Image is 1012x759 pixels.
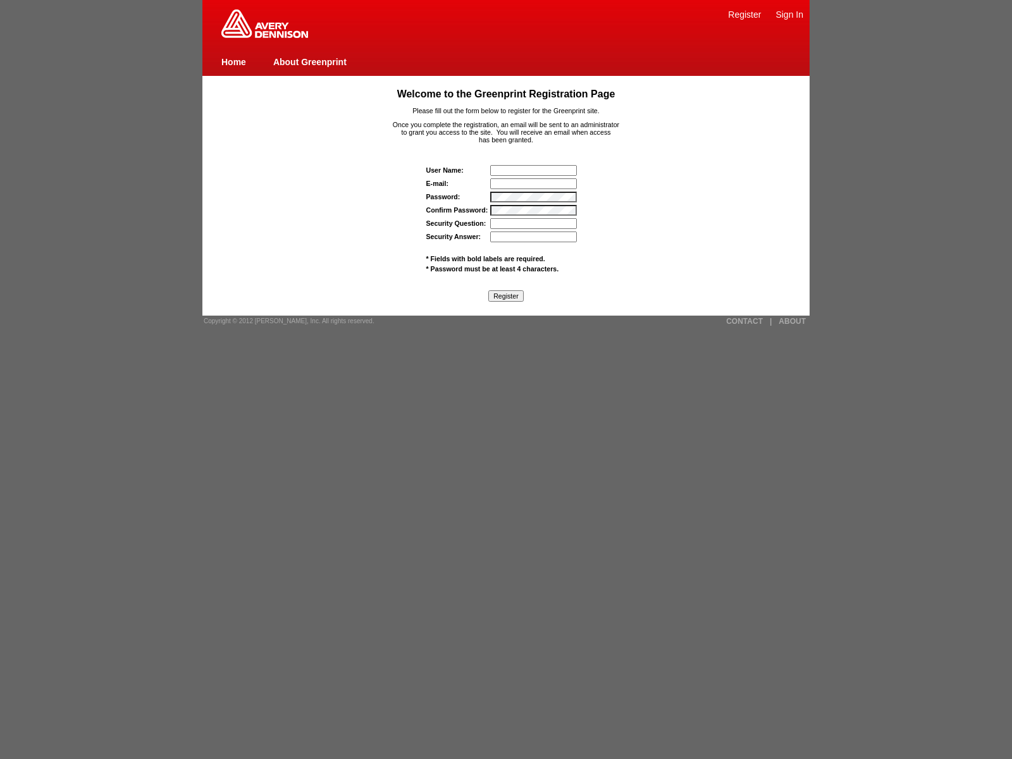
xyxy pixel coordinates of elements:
[770,317,772,326] a: |
[426,193,460,201] label: Password:
[426,265,559,273] span: * Password must be at least 4 characters.
[728,9,761,20] a: Register
[221,32,308,39] a: Greenprint
[204,318,374,324] span: Copyright © 2012 [PERSON_NAME], Inc. All rights reserved.
[779,317,806,326] a: ABOUT
[221,9,308,38] img: Home
[426,255,545,262] span: * Fields with bold labels are required.
[227,89,786,100] h1: Welcome to the Greenprint Registration Page
[273,57,347,67] a: About Greenprint
[426,166,464,174] strong: User Name:
[426,233,481,240] label: Security Answer:
[426,180,449,187] label: E-mail:
[227,121,786,144] p: Once you complete the registration, an email will be sent to an administrator to grant you access...
[426,206,488,214] label: Confirm Password:
[726,317,763,326] a: CONTACT
[426,219,486,227] label: Security Question:
[227,107,786,114] p: Please fill out the form below to register for the Greenprint site.
[221,57,246,67] a: Home
[488,290,524,302] input: Register
[775,9,803,20] a: Sign In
